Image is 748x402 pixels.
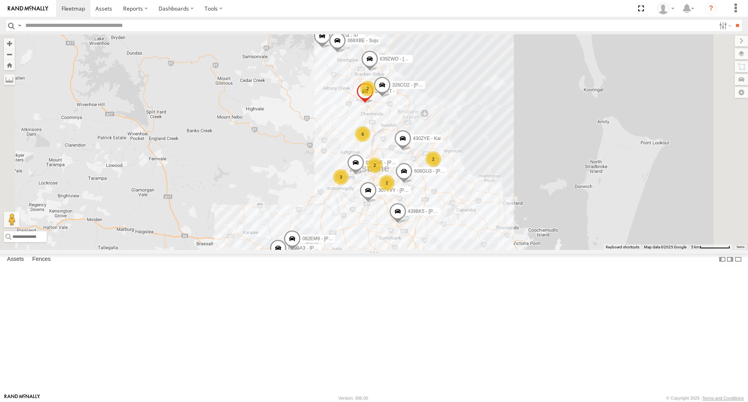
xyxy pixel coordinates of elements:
[367,158,383,173] div: 2
[28,254,55,265] label: Fences
[691,245,700,249] span: 5 km
[360,81,376,96] div: 2
[379,175,395,191] div: 2
[4,60,15,70] button: Zoom Home
[716,20,733,31] label: Search Filter Options
[339,396,368,400] div: Version: 306.00
[392,82,452,88] span: 326CO2 - [PERSON_NAME]
[718,254,726,265] label: Dock Summary Table to the Left
[736,245,744,248] a: Terms (opens in new tab)
[8,6,48,11] img: rand-logo.svg
[302,236,362,241] span: 082EM9 - [PERSON_NAME]
[366,160,425,165] span: 015ZNE - [PERSON_NAME]
[4,49,15,60] button: Zoom out
[735,87,748,98] label: Map Settings
[288,246,348,251] span: 605GA3 - [PERSON_NAME]
[414,168,474,174] span: 606GU3 - [PERSON_NAME]
[4,38,15,49] button: Zoom in
[726,254,734,265] label: Dock Summary Table to the Right
[380,56,441,62] span: 639ZWO - [PERSON_NAME]
[408,209,467,214] span: 439BK5 - [PERSON_NAME]
[333,169,349,185] div: 3
[355,126,370,142] div: 6
[4,394,40,402] a: Visit our Website
[702,396,744,400] a: Terms and Conditions
[689,244,732,250] button: Map scale: 5 km per 74 pixels
[606,244,639,250] button: Keyboard shortcuts
[4,212,19,227] button: Drag Pegman onto the map to open Street View
[348,38,378,43] span: 068XBE - Suju
[654,3,677,14] div: Aaron Cluff
[413,136,441,141] span: 430ZYE - Kai
[4,74,15,85] label: Measure
[734,254,742,265] label: Hide Summary Table
[378,188,438,193] span: 307YVY - [PERSON_NAME]
[705,2,717,15] i: ?
[425,151,441,167] div: 2
[16,20,23,31] label: Search Query
[332,34,392,39] span: 815BG4 - [PERSON_NAME]
[644,245,686,249] span: Map data ©2025 Google
[666,396,744,400] div: © Copyright 2025 -
[3,254,28,265] label: Assets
